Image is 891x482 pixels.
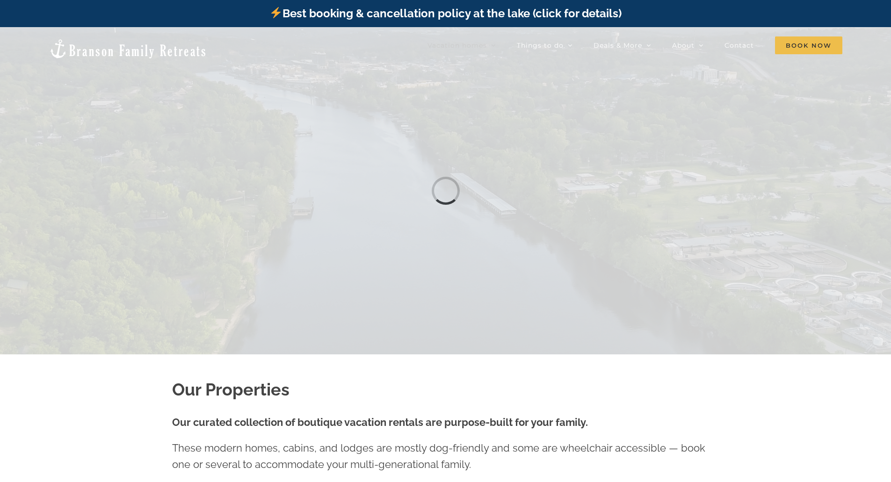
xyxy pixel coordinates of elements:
strong: Our curated collection of boutique vacation rentals are purpose-built for your family. [172,416,588,428]
a: Things to do [517,36,572,55]
a: Contact [724,36,754,55]
span: Contact [724,42,754,49]
span: Book Now [775,36,842,54]
span: Things to do [517,42,564,49]
a: Book Now [775,36,842,55]
span: Vacation homes [427,42,487,49]
a: Best booking & cancellation policy at the lake (click for details) [269,7,621,20]
img: Branson Family Retreats Logo [49,38,207,59]
a: Vacation homes [427,36,496,55]
strong: Our Properties [172,380,290,399]
a: Deals & More [594,36,651,55]
p: These modern homes, cabins, and lodges are mostly dog-friendly and some are wheelchair accessible... [172,440,719,473]
nav: Main Menu [427,36,842,55]
span: Deals & More [594,42,642,49]
span: About [672,42,695,49]
a: About [672,36,703,55]
img: ⚡️ [270,7,282,18]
